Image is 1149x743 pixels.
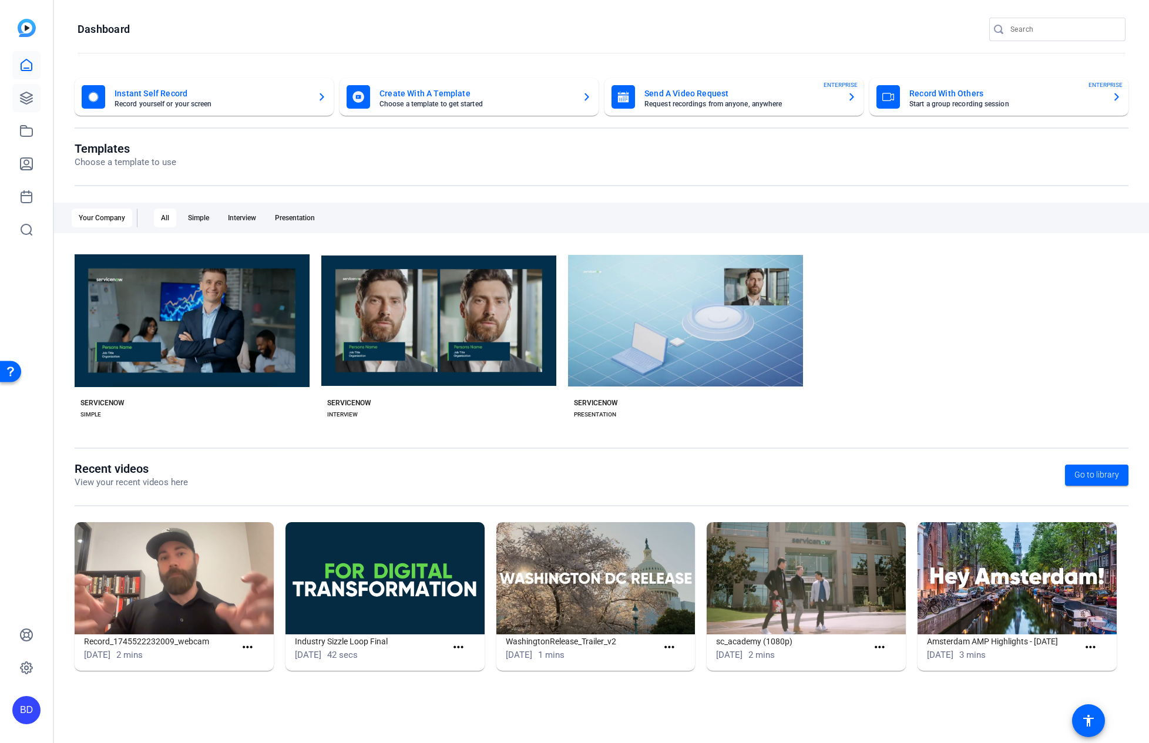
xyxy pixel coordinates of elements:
mat-icon: more_horiz [872,640,887,655]
h1: Industry Sizzle Loop Final [295,634,446,648]
mat-icon: accessibility [1081,714,1096,728]
button: Create With A TemplateChoose a template to get started [340,78,599,116]
h1: Templates [75,142,176,156]
mat-card-subtitle: Start a group recording session [909,100,1103,107]
div: Simple [181,209,216,227]
button: Instant Self RecordRecord yourself or your screen [75,78,334,116]
img: sc_academy (1080p) [707,522,906,634]
div: Presentation [268,209,322,227]
div: SERVICENOW [574,398,618,408]
img: Record_1745522232009_webcam [75,522,274,634]
span: [DATE] [927,650,953,660]
span: [DATE] [295,650,321,660]
div: All [154,209,176,227]
h1: WashingtonRelease_Trailer_v2 [506,634,657,648]
span: 42 secs [327,650,358,660]
div: Interview [221,209,263,227]
span: Go to library [1074,469,1119,481]
mat-icon: more_horiz [662,640,677,655]
span: 1 mins [538,650,565,660]
mat-card-title: Instant Self Record [115,86,308,100]
div: PRESENTATION [574,410,616,419]
div: SIMPLE [80,410,101,419]
p: View your recent videos here [75,476,188,489]
h1: Dashboard [78,22,130,36]
p: Choose a template to use [75,156,176,169]
button: Send A Video RequestRequest recordings from anyone, anywhereENTERPRISE [604,78,864,116]
span: ENTERPRISE [1088,80,1123,89]
mat-icon: more_horiz [1083,640,1098,655]
img: Amsterdam AMP Highlights - May 2024 [918,522,1117,634]
h1: Recent videos [75,462,188,476]
span: 3 mins [959,650,986,660]
mat-card-title: Create With A Template [379,86,573,100]
mat-card-subtitle: Request recordings from anyone, anywhere [644,100,838,107]
div: BD [12,696,41,724]
h1: sc_academy (1080p) [716,634,868,648]
a: Go to library [1065,465,1128,486]
mat-icon: more_horiz [240,640,255,655]
span: 2 mins [748,650,775,660]
mat-card-subtitle: Choose a template to get started [379,100,573,107]
div: SERVICENOW [327,398,371,408]
span: [DATE] [506,650,532,660]
div: SERVICENOW [80,398,125,408]
img: blue-gradient.svg [18,19,36,37]
h1: Record_1745522232009_webcam [84,634,236,648]
span: [DATE] [716,650,743,660]
div: INTERVIEW [327,410,358,419]
img: WashingtonRelease_Trailer_v2 [496,522,696,634]
mat-card-title: Record With Others [909,86,1103,100]
mat-icon: more_horiz [451,640,466,655]
img: Industry Sizzle Loop Final [285,522,485,634]
div: Your Company [72,209,132,227]
input: Search [1010,22,1116,36]
button: Record With OthersStart a group recording sessionENTERPRISE [869,78,1128,116]
h1: Amsterdam AMP Highlights - [DATE] [927,634,1079,648]
mat-card-title: Send A Video Request [644,86,838,100]
span: 2 mins [116,650,143,660]
span: [DATE] [84,650,110,660]
span: ENTERPRISE [824,80,858,89]
mat-card-subtitle: Record yourself or your screen [115,100,308,107]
